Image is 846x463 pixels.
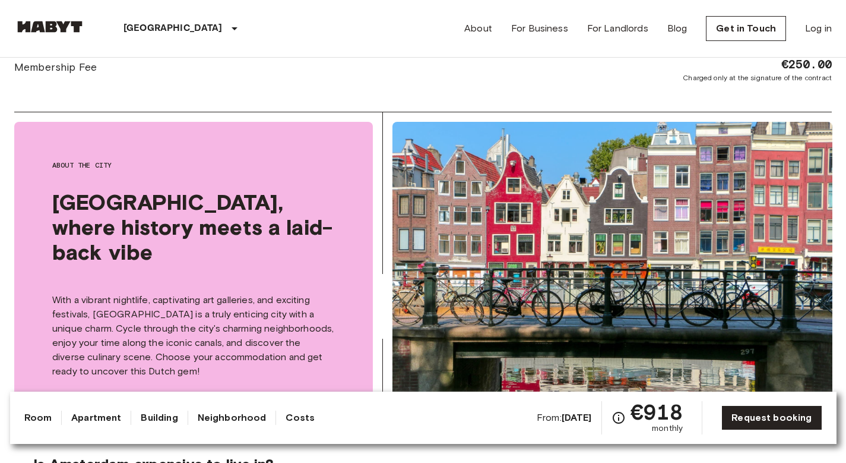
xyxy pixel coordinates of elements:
[721,405,822,430] a: Request booking
[611,411,626,425] svg: Check cost overview for full price breakdown. Please note that discounts apply to new joiners onl...
[562,412,592,423] b: [DATE]
[14,59,97,75] span: Membership Fee
[805,21,832,36] a: Log in
[464,21,492,36] a: About
[392,122,832,426] img: Amsterdam, where history meets a laid-back vibe
[706,16,786,41] a: Get in Touch
[52,190,335,264] span: [GEOGRAPHIC_DATA], where history meets a laid-back vibe
[537,411,592,424] span: From:
[24,411,52,425] a: Room
[511,21,568,36] a: For Business
[652,423,683,434] span: monthly
[123,21,223,36] p: [GEOGRAPHIC_DATA]
[198,411,267,425] a: Neighborhood
[630,401,683,423] span: €918
[52,293,335,379] p: With a vibrant nightlife, captivating art galleries, and exciting festivals, [GEOGRAPHIC_DATA] is...
[286,411,315,425] a: Costs
[71,411,121,425] a: Apartment
[52,160,335,171] span: About the city
[781,56,832,73] span: €250.00
[14,21,85,33] img: Habyt
[141,411,178,425] a: Building
[587,21,648,36] a: For Landlords
[683,73,832,83] span: Charged only at the signature of the contract
[667,21,687,36] a: Blog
